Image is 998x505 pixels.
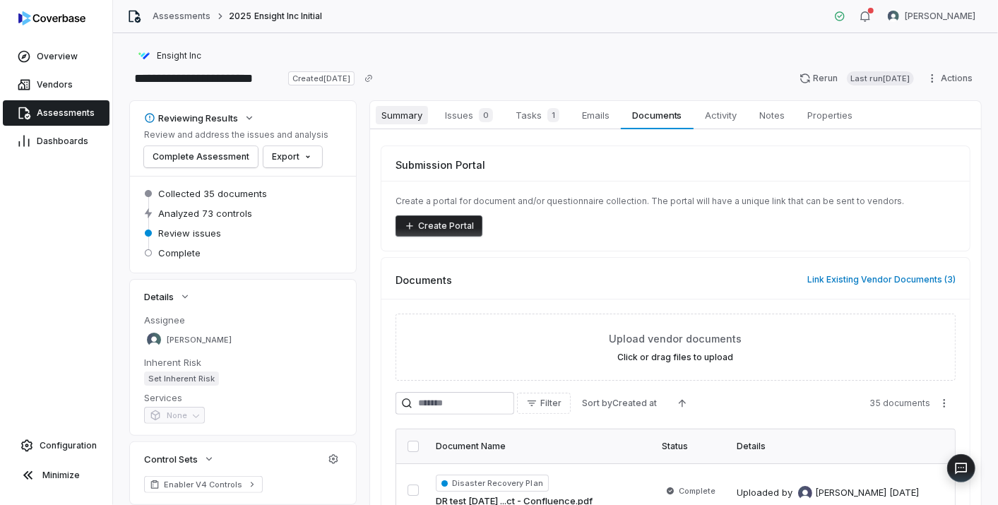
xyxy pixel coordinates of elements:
button: Sort byCreated at [574,393,665,414]
span: [PERSON_NAME] [905,11,975,22]
span: Tasks [510,105,565,125]
button: Link Existing Vendor Documents (3) [803,265,960,295]
div: [DATE] [889,486,919,500]
span: Enabler V4 Controls [164,479,243,490]
span: Emails [576,106,615,124]
a: Enabler V4 Controls [144,476,263,493]
button: Sean Wozniak avatar[PERSON_NAME] [879,6,984,27]
span: Notes [754,106,790,124]
span: 1 [547,108,559,122]
span: Issues [439,105,499,125]
span: Control Sets [144,453,198,465]
span: Complete [679,485,715,497]
span: Review issues [158,227,221,239]
div: Reviewing Results [144,112,238,124]
a: Configuration [6,433,107,458]
p: Create a portal for document and/or questionnaire collection. The portal will have a unique link ... [396,196,956,207]
span: Documents [627,106,688,124]
button: Export [263,146,322,167]
a: Dashboards [3,129,109,154]
span: Summary [376,106,428,124]
span: [PERSON_NAME] [815,486,886,500]
button: Control Sets [140,446,219,472]
button: Ascending [668,393,696,414]
dt: Assignee [144,314,342,326]
svg: Ascending [677,398,688,409]
img: Sean Wozniak avatar [888,11,899,22]
a: Assessments [3,100,109,126]
div: by [782,486,886,500]
span: 0 [479,108,493,122]
img: logo-D7KZi-bG.svg [18,11,85,25]
span: Activity [699,106,742,124]
button: https://ensightcloud.com/Ensight Inc [133,43,206,69]
button: Actions [922,68,981,89]
button: Complete Assessment [144,146,258,167]
span: Details [144,290,174,303]
div: Uploaded [737,486,919,500]
button: RerunLast run[DATE] [791,68,922,89]
div: Document Name [436,441,645,452]
span: Ensight Inc [157,50,201,61]
span: Configuration [40,440,97,451]
a: Overview [3,44,109,69]
button: Filter [517,393,571,414]
span: Set Inherent Risk [144,372,219,386]
span: 35 documents [869,398,930,409]
span: Collected 35 documents [158,187,267,200]
button: More actions [933,393,956,414]
span: Upload vendor documents [610,331,742,346]
span: Documents [396,273,452,287]
button: Copy link [356,66,381,91]
span: [PERSON_NAME] [167,335,232,345]
span: 2025 Ensight Inc Initial [229,11,322,22]
a: Assessments [153,11,210,22]
img: Kourtney Shields avatar [798,486,812,500]
span: Vendors [37,79,73,90]
span: Dashboards [37,136,88,147]
dt: Services [144,391,342,404]
button: Reviewing Results [140,105,259,131]
div: Status [662,441,720,452]
span: Assessments [37,107,95,119]
label: Click or drag files to upload [618,352,734,363]
span: Overview [37,51,78,62]
span: Minimize [42,470,80,481]
span: Filter [540,398,562,409]
span: Properties [802,106,858,124]
button: Create Portal [396,215,482,237]
button: Details [140,284,195,309]
span: Submission Portal [396,158,485,172]
span: Disaster Recovery Plan [436,475,549,492]
a: Vendors [3,72,109,97]
img: Sean Wozniak avatar [147,333,161,347]
button: Minimize [6,461,107,489]
span: Analyzed 73 controls [158,207,252,220]
dt: Inherent Risk [144,356,342,369]
span: Last run [DATE] [847,71,914,85]
span: Created [DATE] [288,71,355,85]
span: Complete [158,246,201,259]
p: Review and address the issues and analysis [144,129,328,141]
